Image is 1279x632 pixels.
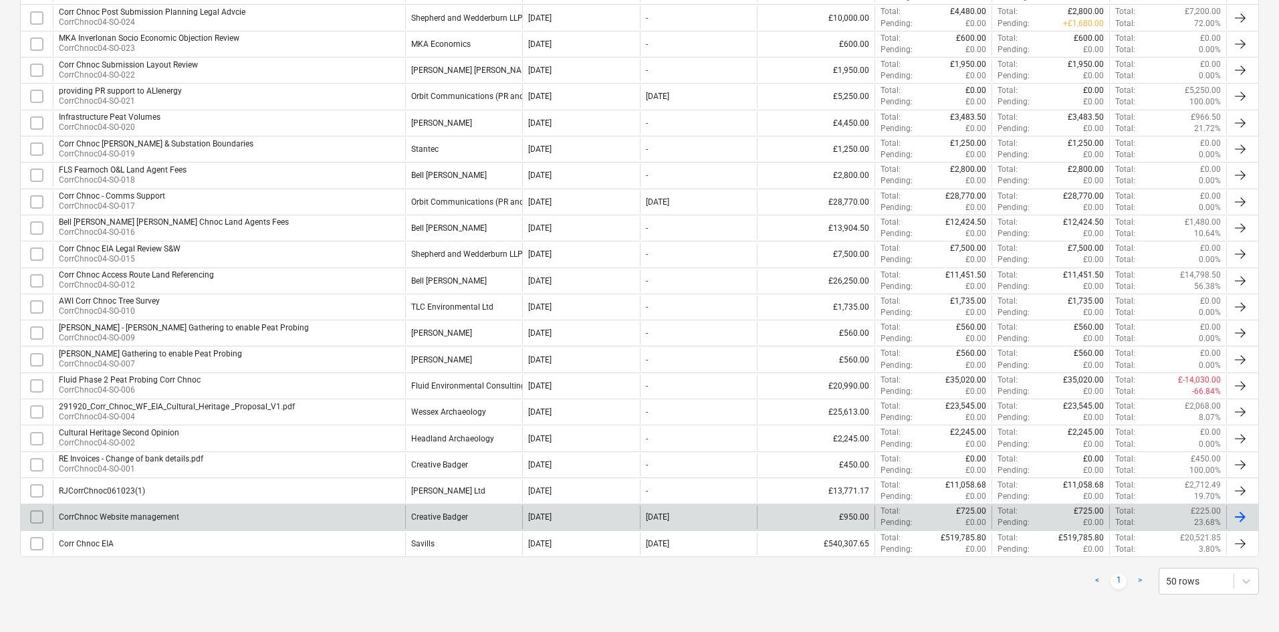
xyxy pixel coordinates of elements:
[1212,568,1279,632] iframe: Chat Widget
[998,412,1030,423] p: Pending :
[881,401,901,412] p: Total :
[59,217,289,227] div: Bell [PERSON_NAME] [PERSON_NAME] Chnoc Land Agents Fees
[1063,18,1104,29] p: + £1,680.00
[1200,59,1221,70] p: £0.00
[646,328,648,338] div: -
[881,322,901,333] p: Total :
[411,223,487,233] div: Bell Ingram
[1083,281,1104,292] p: £0.00
[881,112,901,123] p: Total :
[528,276,552,286] div: [DATE]
[965,18,986,29] p: £0.00
[1083,360,1104,371] p: £0.00
[1199,412,1221,423] p: 8.07%
[411,171,487,180] div: Bell Ingram
[1083,70,1104,82] p: £0.00
[59,227,289,238] p: CorrChnoc04-SO-016
[646,118,648,128] div: -
[998,375,1018,386] p: Total :
[965,386,986,397] p: £0.00
[1115,85,1135,96] p: Total :
[1194,281,1221,292] p: 56.38%
[757,401,875,423] div: £25,613.00
[1115,386,1135,397] p: Total :
[1199,254,1221,266] p: 0.00%
[998,333,1030,344] p: Pending :
[411,118,472,128] div: Wardell Armstrong
[59,201,165,212] p: CorrChnoc04-SO-017
[965,96,986,108] p: £0.00
[646,13,648,23] div: -
[1068,427,1104,438] p: £2,245.00
[646,276,648,286] div: -
[1115,149,1135,161] p: Total :
[757,506,875,528] div: £950.00
[881,296,901,307] p: Total :
[998,243,1018,254] p: Total :
[59,358,242,370] p: CorrChnoc04-SO-007
[1199,333,1221,344] p: 0.00%
[998,401,1018,412] p: Total :
[956,348,986,359] p: £560.00
[1115,427,1135,438] p: Total :
[881,412,913,423] p: Pending :
[950,59,986,70] p: £1,950.00
[59,270,214,280] div: Corr Chnoc Access Route Land Referencing
[59,375,201,385] div: Fluid Phase 2 Peat Probing Corr Chnoc
[1199,70,1221,82] p: 0.00%
[411,328,472,338] div: John Clark
[998,254,1030,266] p: Pending :
[998,138,1018,149] p: Total :
[528,92,552,101] div: [DATE]
[59,122,160,133] p: CorrChnoc04-SO-020
[1083,254,1104,266] p: £0.00
[998,6,1018,17] p: Total :
[881,85,901,96] p: Total :
[59,191,165,201] div: Corr Chnoc - Comms Support
[881,360,913,371] p: Pending :
[59,385,201,396] p: CorrChnoc04-SO-006
[59,70,198,81] p: CorrChnoc04-SO-022
[881,386,913,397] p: Pending :
[1115,202,1135,213] p: Total :
[1083,307,1104,318] p: £0.00
[1115,217,1135,228] p: Total :
[1083,123,1104,134] p: £0.00
[1074,348,1104,359] p: £560.00
[757,243,875,266] div: £7,500.00
[998,296,1018,307] p: Total :
[646,39,648,49] div: -
[1200,348,1221,359] p: £0.00
[1199,149,1221,161] p: 0.00%
[950,427,986,438] p: £2,245.00
[998,164,1018,175] p: Total :
[1083,386,1104,397] p: £0.00
[1074,322,1104,333] p: £560.00
[757,348,875,371] div: £560.00
[1185,6,1221,17] p: £7,200.00
[965,412,986,423] p: £0.00
[757,322,875,344] div: £560.00
[1115,243,1135,254] p: Total :
[1083,412,1104,423] p: £0.00
[998,44,1030,56] p: Pending :
[528,144,552,154] div: [DATE]
[646,355,648,364] div: -
[965,254,986,266] p: £0.00
[998,270,1018,281] p: Total :
[1194,123,1221,134] p: 21.72%
[965,70,986,82] p: £0.00
[646,197,669,207] div: [DATE]
[646,144,648,154] div: -
[411,66,535,75] div: Pell Frischmann
[998,307,1030,318] p: Pending :
[998,427,1018,438] p: Total :
[1115,296,1135,307] p: Total :
[965,360,986,371] p: £0.00
[1199,202,1221,213] p: 0.00%
[965,175,986,187] p: £0.00
[1115,281,1135,292] p: Total :
[757,33,875,56] div: £600.00
[757,270,875,292] div: £26,250.00
[1115,138,1135,149] p: Total :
